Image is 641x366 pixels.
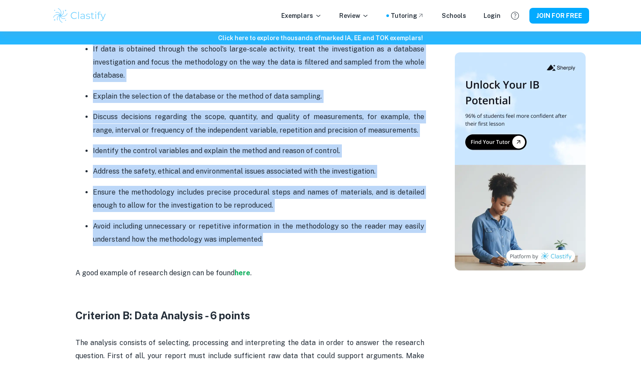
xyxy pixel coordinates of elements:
p: Discuss decisions regarding the scope, quantity, and quality of measurements, for example, the ra... [93,110,424,137]
h6: Click here to explore thousands of marked IA, EE and TOK exemplars ! [2,33,639,43]
p: Identify the control variables and explain the method and reason of control. [93,144,424,157]
p: Ensure the methodology includes precise procedural steps and names of materials, and is detailed ... [93,186,424,212]
button: Help and Feedback [508,8,522,23]
button: JOIN FOR FREE [529,8,589,24]
strong: Criterion B: Data Analysis - 6 points [75,309,250,322]
a: Login [484,11,501,21]
a: Tutoring [391,11,424,21]
p: Exemplars [281,11,322,21]
p: Explain the selection of the database or the method of data sampling. [93,90,424,103]
span: A good example of research design can be found [75,269,235,277]
a: here [235,269,250,277]
p: Address the safety, ethical and environmental issues associated with the investigation. [93,165,424,178]
p: Review [339,11,369,21]
p: Avoid including unnecessary or repetitive information in the methodology so the reader may easily... [93,220,424,246]
a: Schools [442,11,466,21]
img: Clastify logo [52,7,107,24]
span: . [250,269,252,277]
img: Thumbnail [455,52,586,270]
p: If data is obtained through the school's large-scale activity, treat the investigation as a datab... [93,43,424,82]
